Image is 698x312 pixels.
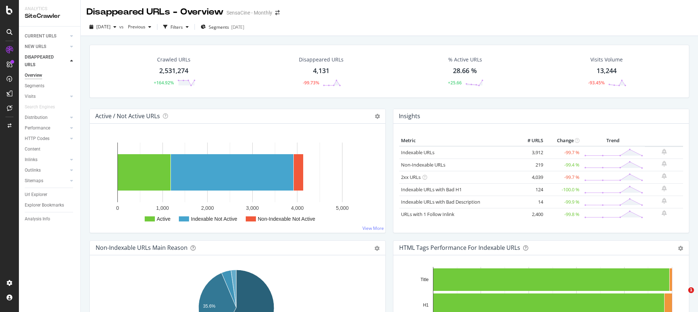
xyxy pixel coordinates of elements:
[453,66,477,76] div: 28.66 %
[25,177,68,185] a: Sitemaps
[154,80,174,86] div: +164.92%
[448,80,462,86] div: +25.66
[25,12,75,20] div: SiteCrawler
[399,111,420,121] h4: Insights
[25,156,37,164] div: Inlinks
[399,244,520,251] div: HTML Tags Performance for Indexable URLs
[87,21,119,33] button: [DATE]
[597,66,617,76] div: 13,244
[545,196,581,208] td: -99.9 %
[25,93,36,100] div: Visits
[25,53,68,69] a: DISAPPEARED URLS
[362,225,384,231] a: View More
[448,56,482,63] div: % Active URLs
[226,9,272,16] div: SensaCine - Monthly
[25,135,68,143] a: HTTP Codes
[25,93,68,100] a: Visits
[375,114,380,119] i: Options
[25,167,41,174] div: Outlinks
[401,199,480,205] a: Indexable URLs with Bad Description
[87,6,224,18] div: Disappeared URLs - Overview
[25,215,50,223] div: Analysis Info
[95,111,160,121] h4: Active / Not Active URLs
[96,244,188,251] div: Non-Indexable URLs Main Reason
[545,208,581,220] td: -99.8 %
[157,216,171,222] text: Active
[275,10,280,15] div: arrow-right-arrow-left
[25,82,75,90] a: Segments
[125,21,154,33] button: Previous
[25,156,68,164] a: Inlinks
[401,149,434,156] a: Indexable URLs
[201,205,214,211] text: 2,000
[25,177,43,185] div: Sitemaps
[25,201,75,209] a: Explorer Bookmarks
[25,145,40,153] div: Content
[125,24,145,30] span: Previous
[516,171,545,183] td: 4,039
[25,114,48,121] div: Distribution
[516,183,545,196] td: 124
[25,43,68,51] a: NEW URLS
[662,210,667,216] div: bell-plus
[198,21,247,33] button: Segments[DATE]
[401,186,462,193] a: Indexable URLs with Bad H1
[25,32,68,40] a: CURRENT URLS
[662,149,667,155] div: bell-plus
[25,72,42,79] div: Overview
[673,287,691,305] iframe: Intercom live chat
[258,216,315,222] text: Non-Indexable Not Active
[25,114,68,121] a: Distribution
[25,6,75,12] div: Analytics
[25,124,50,132] div: Performance
[25,103,55,111] div: Search Engines
[662,173,667,179] div: bell-plus
[159,66,188,76] div: 2,531,274
[581,135,645,146] th: Trend
[25,32,56,40] div: CURRENT URLS
[25,43,46,51] div: NEW URLS
[160,21,192,33] button: Filters
[25,191,47,199] div: Url Explorer
[421,277,429,282] text: Title
[516,208,545,220] td: 2,400
[231,24,244,30] div: [DATE]
[399,135,516,146] th: Metric
[662,161,667,167] div: bell-plus
[545,159,581,171] td: -99.4 %
[96,24,111,30] span: 2025 Aug. 5th
[25,201,64,209] div: Explorer Bookmarks
[25,167,68,174] a: Outlinks
[25,191,75,199] a: Url Explorer
[25,145,75,153] a: Content
[203,304,216,309] text: 35.6%
[516,159,545,171] td: 219
[516,196,545,208] td: 14
[688,287,694,293] span: 1
[25,53,61,69] div: DISAPPEARED URLS
[401,174,421,180] a: 2xx URLs
[191,216,237,222] text: Indexable Not Active
[423,303,429,308] text: H1
[545,183,581,196] td: -100.0 %
[157,56,190,63] div: Crawled URLs
[401,161,445,168] a: Non-Indexable URLs
[374,246,380,251] div: gear
[545,135,581,146] th: Change
[96,135,377,227] div: A chart.
[516,135,545,146] th: # URLS
[25,103,62,111] a: Search Engines
[246,205,259,211] text: 3,000
[336,205,349,211] text: 5,000
[545,146,581,159] td: -99.7 %
[156,205,169,211] text: 1,000
[171,24,183,30] div: Filters
[25,124,68,132] a: Performance
[590,56,623,63] div: Visits Volume
[25,82,44,90] div: Segments
[662,185,667,191] div: bell-plus
[678,246,683,251] div: gear
[303,80,319,86] div: -99.73%
[299,56,344,63] div: Disappeared URLs
[25,135,49,143] div: HTTP Codes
